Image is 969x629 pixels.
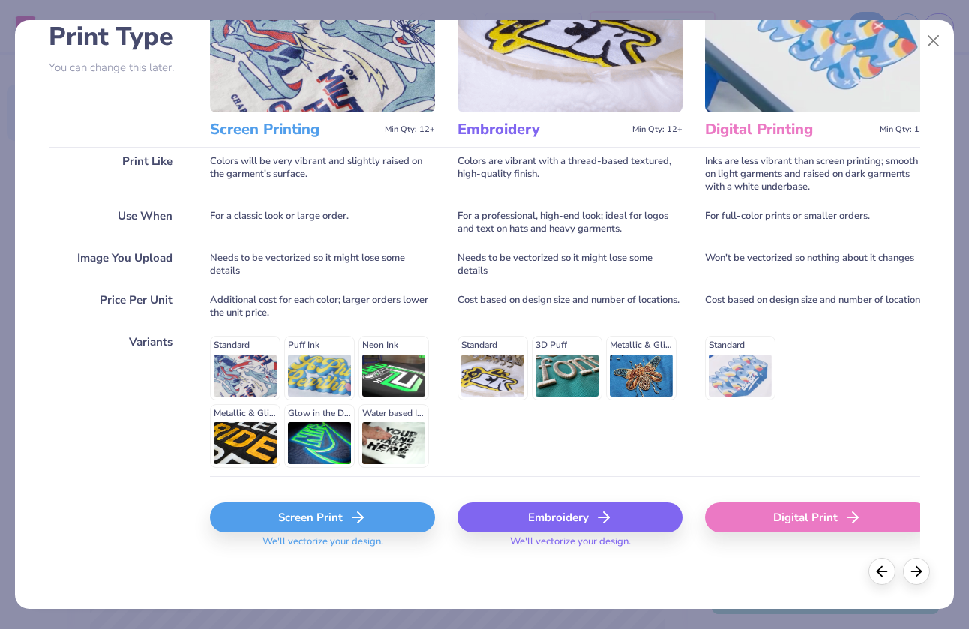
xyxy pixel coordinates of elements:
div: Additional cost for each color; larger orders lower the unit price. [210,286,435,328]
div: Image You Upload [49,244,187,286]
div: Screen Print [210,502,435,532]
div: Won't be vectorized so nothing about it changes [705,244,930,286]
h3: Digital Printing [705,120,874,139]
h3: Embroidery [457,120,626,139]
div: Embroidery [457,502,682,532]
span: Min Qty: 12+ [632,124,682,135]
span: We'll vectorize your design. [256,535,389,557]
div: Colors will be very vibrant and slightly raised on the garment's surface. [210,147,435,202]
span: Min Qty: 12+ [880,124,930,135]
div: For a classic look or large order. [210,202,435,244]
span: We'll vectorize your design. [504,535,637,557]
p: You can change this later. [49,61,187,74]
div: For a professional, high-end look; ideal for logos and text on hats and heavy garments. [457,202,682,244]
div: Needs to be vectorized so it might lose some details [457,244,682,286]
div: Needs to be vectorized so it might lose some details [210,244,435,286]
button: Close [919,27,947,55]
div: Colors are vibrant with a thread-based textured, high-quality finish. [457,147,682,202]
div: Variants [49,328,187,476]
div: For full-color prints or smaller orders. [705,202,930,244]
div: Print Like [49,147,187,202]
div: Price Per Unit [49,286,187,328]
div: Cost based on design size and number of locations. [705,286,930,328]
div: Digital Print [705,502,930,532]
div: Use When [49,202,187,244]
h3: Screen Printing [210,120,379,139]
div: Cost based on design size and number of locations. [457,286,682,328]
span: Min Qty: 12+ [385,124,435,135]
div: Inks are less vibrant than screen printing; smooth on light garments and raised on dark garments ... [705,147,930,202]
